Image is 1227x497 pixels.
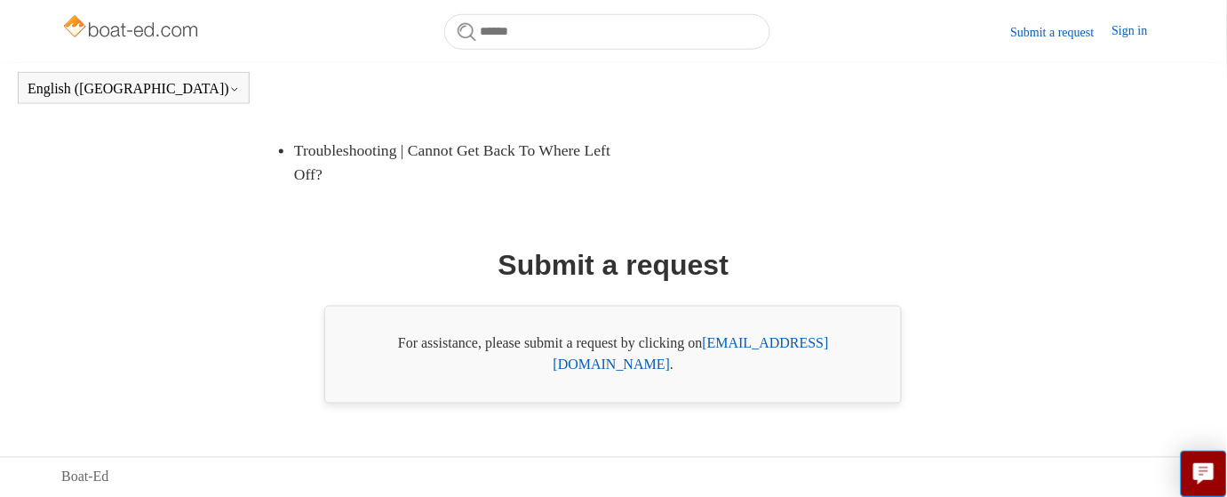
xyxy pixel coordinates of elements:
[1181,451,1227,497] button: Live chat
[294,125,631,199] a: Troubleshooting | Cannot Get Back To Where Left Off?
[1011,23,1112,42] a: Submit a request
[61,11,203,46] img: Boat-Ed Help Center home page
[28,81,240,97] button: English ([GEOGRAPHIC_DATA])
[1112,21,1166,43] a: Sign in
[324,306,902,404] div: For assistance, please submit a request by clicking on .
[61,467,108,488] a: Boat-Ed
[498,244,729,286] h1: Submit a request
[554,336,829,373] a: [EMAIL_ADDRESS][DOMAIN_NAME]
[444,14,770,50] input: Search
